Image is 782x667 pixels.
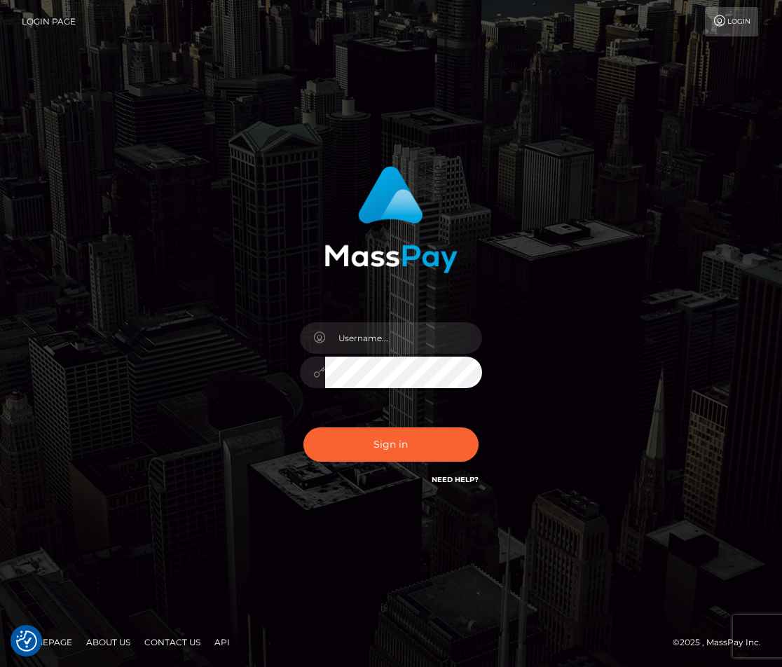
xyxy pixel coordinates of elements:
[673,635,771,650] div: © 2025 , MassPay Inc.
[16,631,37,652] button: Consent Preferences
[16,631,37,652] img: Revisit consent button
[22,7,76,36] a: Login Page
[15,631,78,653] a: Homepage
[139,631,206,653] a: Contact Us
[325,322,482,354] input: Username...
[81,631,136,653] a: About Us
[209,631,235,653] a: API
[324,166,458,273] img: MassPay Login
[432,475,479,484] a: Need Help?
[303,427,479,462] button: Sign in
[705,7,758,36] a: Login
